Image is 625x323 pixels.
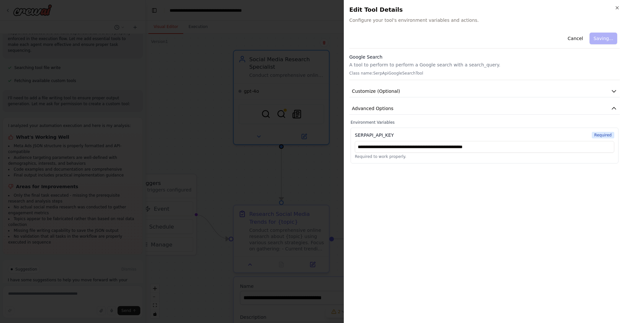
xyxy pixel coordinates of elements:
div: SERPAPI_API_KEY [355,132,394,138]
span: Required [592,132,614,138]
button: Cancel [564,33,587,44]
h2: Edit Tool Details [349,5,620,14]
span: Advanced Options [352,105,394,112]
p: A tool to perform to perform a Google search with a search_query. [349,62,620,68]
span: Configure your tool's environment variables and actions. [349,17,620,23]
button: Customize (Optional) [349,85,620,97]
button: Advanced Options [349,103,620,115]
p: Class name: SerpApiGoogleSearchTool [349,71,620,76]
label: Environment Variables [351,120,618,125]
span: Customize (Optional) [352,88,400,94]
p: Required to work properly. [355,154,614,159]
h3: Google Search [349,54,620,60]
